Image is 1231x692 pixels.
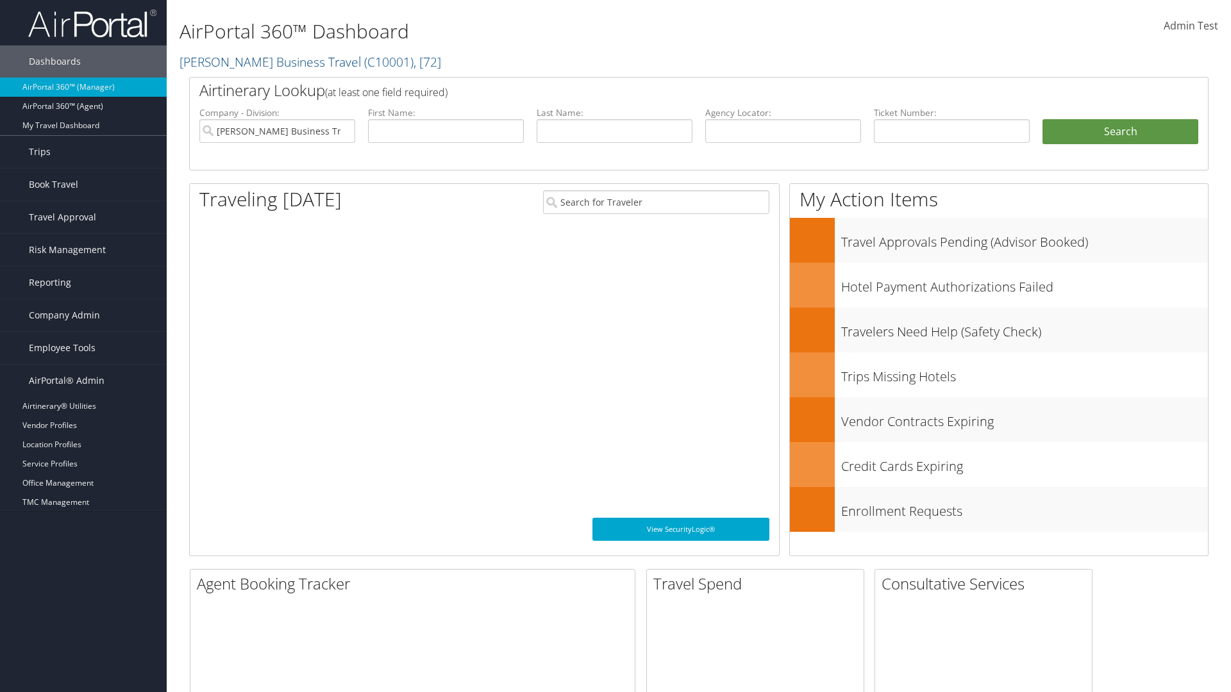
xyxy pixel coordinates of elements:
[874,106,1030,119] label: Ticket Number:
[790,442,1208,487] a: Credit Cards Expiring
[790,218,1208,263] a: Travel Approvals Pending (Advisor Booked)
[29,267,71,299] span: Reporting
[841,317,1208,341] h3: Travelers Need Help (Safety Check)
[841,406,1208,431] h3: Vendor Contracts Expiring
[28,8,156,38] img: airportal-logo.png
[325,85,448,99] span: (at least one field required)
[790,352,1208,397] a: Trips Missing Hotels
[790,397,1208,442] a: Vendor Contracts Expiring
[790,308,1208,352] a: Travelers Need Help (Safety Check)
[180,53,441,70] a: [PERSON_NAME] Business Travel
[841,272,1208,296] h3: Hotel Payment Authorizations Failed
[29,299,100,331] span: Company Admin
[790,263,1208,308] a: Hotel Payment Authorizations Failed
[841,451,1208,475] h3: Credit Cards Expiring
[841,227,1208,251] h3: Travel Approvals Pending (Advisor Booked)
[29,365,105,397] span: AirPortal® Admin
[29,169,78,201] span: Book Travel
[414,53,441,70] span: , [ 72 ]
[537,106,692,119] label: Last Name:
[29,234,106,266] span: Risk Management
[29,332,96,364] span: Employee Tools
[841,496,1208,520] h3: Enrollment Requests
[180,18,872,45] h1: AirPortal 360™ Dashboard
[841,361,1208,386] h3: Trips Missing Hotels
[882,573,1092,595] h2: Consultative Services
[1164,19,1218,33] span: Admin Test
[29,201,96,233] span: Travel Approval
[543,190,769,214] input: Search for Traveler
[29,136,51,168] span: Trips
[790,487,1208,532] a: Enrollment Requests
[197,573,635,595] h2: Agent Booking Tracker
[705,106,861,119] label: Agency Locator:
[653,573,864,595] h2: Travel Spend
[364,53,414,70] span: ( C10001 )
[199,79,1114,101] h2: Airtinerary Lookup
[368,106,524,119] label: First Name:
[29,45,81,78] span: Dashboards
[199,186,342,213] h1: Traveling [DATE]
[1164,6,1218,46] a: Admin Test
[199,106,355,119] label: Company - Division:
[1043,119,1198,145] button: Search
[790,186,1208,213] h1: My Action Items
[592,518,769,541] a: View SecurityLogic®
